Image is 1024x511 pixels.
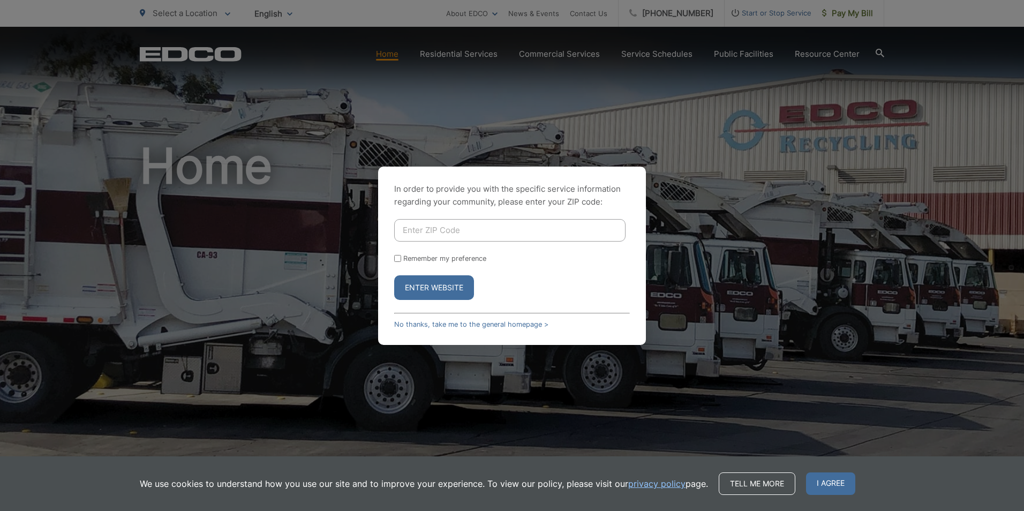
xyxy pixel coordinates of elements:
input: Enter ZIP Code [394,219,626,242]
a: No thanks, take me to the general homepage > [394,320,548,328]
p: We use cookies to understand how you use our site and to improve your experience. To view our pol... [140,477,708,490]
span: I agree [806,472,855,495]
a: privacy policy [628,477,686,490]
label: Remember my preference [403,254,486,262]
p: In order to provide you with the specific service information regarding your community, please en... [394,183,630,208]
button: Enter Website [394,275,474,300]
a: Tell me more [719,472,795,495]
